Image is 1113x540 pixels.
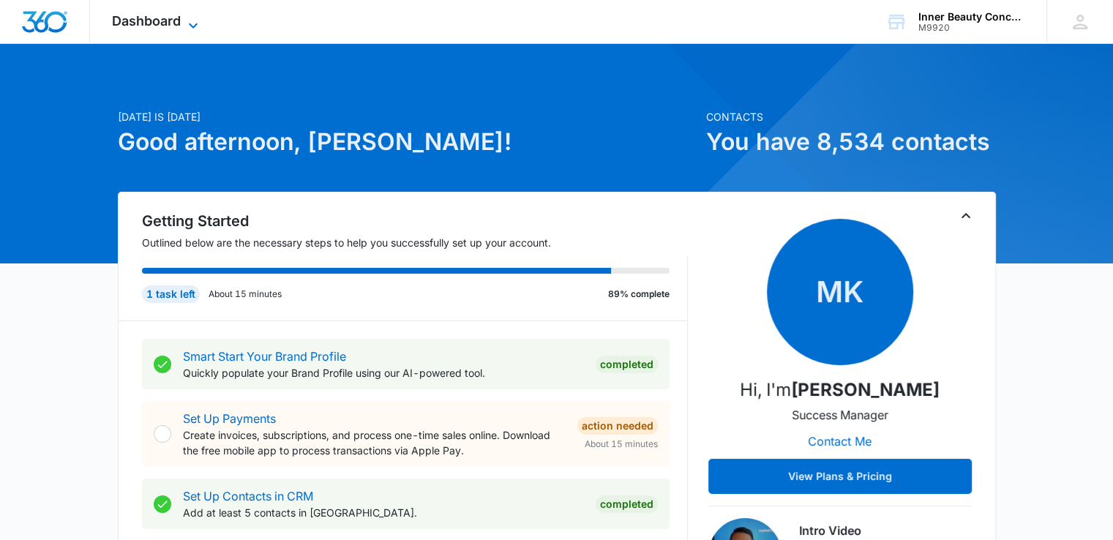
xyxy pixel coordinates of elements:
div: 1 task left [142,285,200,303]
div: Completed [596,495,658,513]
a: Set Up Contacts in CRM [183,489,313,503]
p: Success Manager [792,406,888,424]
h1: You have 8,534 contacts [706,124,996,160]
span: MK [767,219,913,365]
div: Completed [596,356,658,373]
div: account name [918,11,1025,23]
p: Hi, I'm [740,377,940,403]
p: Outlined below are the necessary steps to help you successfully set up your account. [142,235,688,250]
h3: Intro Video [799,522,972,539]
p: About 15 minutes [209,288,282,301]
p: Quickly populate your Brand Profile using our AI-powered tool. [183,365,584,380]
span: About 15 minutes [585,438,658,451]
h1: Good afternoon, [PERSON_NAME]! [118,124,697,160]
div: Action Needed [577,417,658,435]
div: account id [918,23,1025,33]
p: Add at least 5 contacts in [GEOGRAPHIC_DATA]. [183,505,584,520]
button: Toggle Collapse [957,207,975,225]
h2: Getting Started [142,210,688,232]
span: Dashboard [112,13,181,29]
p: [DATE] is [DATE] [118,109,697,124]
a: Set Up Payments [183,411,276,426]
p: 89% complete [608,288,670,301]
p: Contacts [706,109,996,124]
p: Create invoices, subscriptions, and process one-time sales online. Download the free mobile app t... [183,427,566,458]
strong: [PERSON_NAME] [791,379,940,400]
button: Contact Me [793,424,886,459]
button: View Plans & Pricing [708,459,972,494]
a: Smart Start Your Brand Profile [183,349,346,364]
